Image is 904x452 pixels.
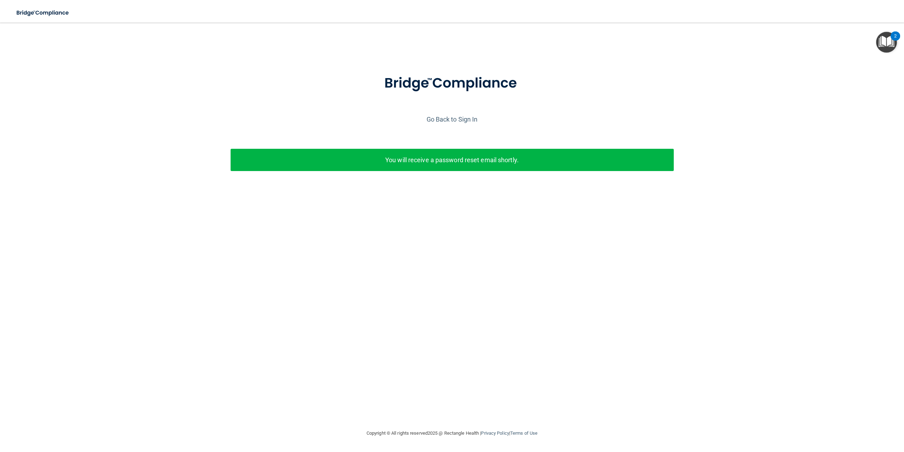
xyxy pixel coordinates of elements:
img: bridge_compliance_login_screen.278c3ca4.svg [11,6,76,20]
img: bridge_compliance_login_screen.278c3ca4.svg [370,65,534,102]
div: 2 [894,36,897,45]
button: Open Resource Center, 2 new notifications [876,32,897,53]
a: Privacy Policy [481,430,509,436]
a: Go Back to Sign In [427,116,478,123]
a: Terms of Use [510,430,537,436]
p: You will receive a password reset email shortly. [236,154,668,166]
div: Copyright © All rights reserved 2025 @ Rectangle Health | | [323,422,581,445]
